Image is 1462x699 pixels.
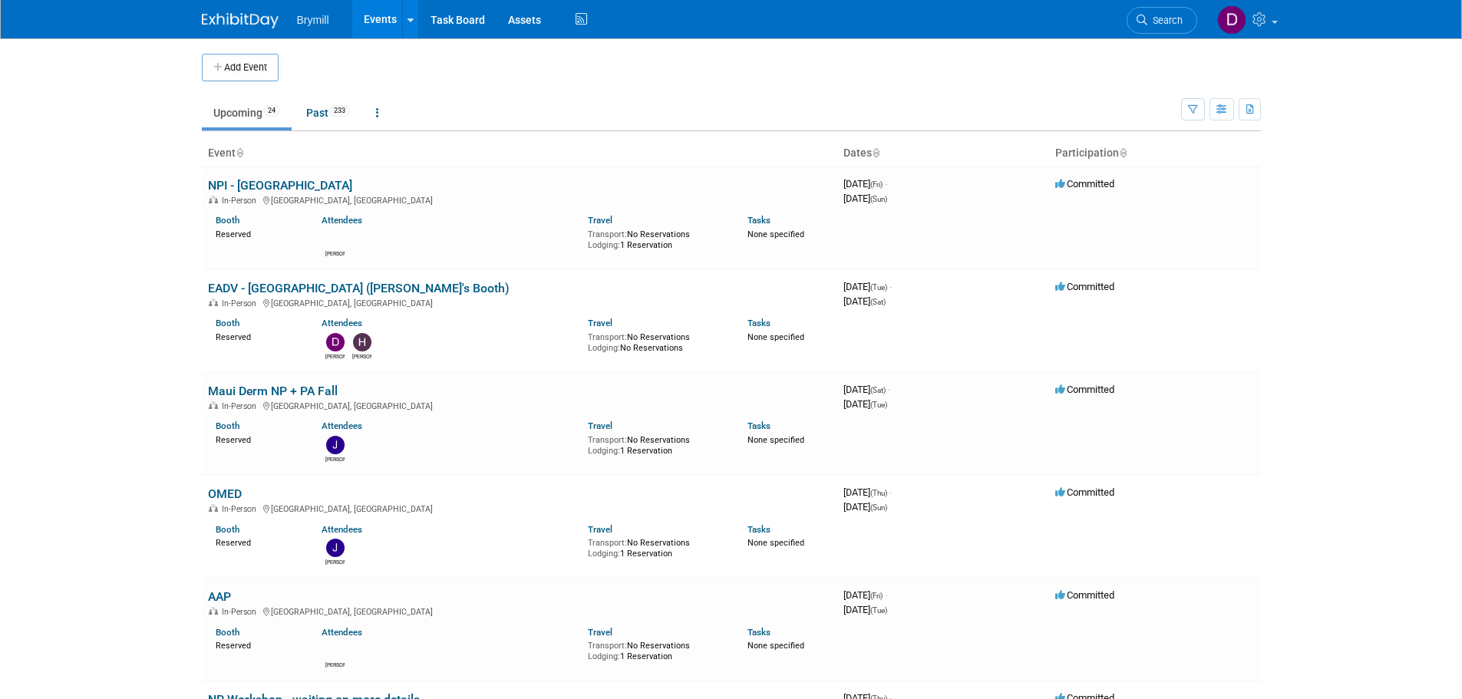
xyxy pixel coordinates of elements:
span: Lodging: [588,549,620,559]
a: Attendees [322,318,362,328]
img: Jeffery McDowell [326,539,345,557]
div: No Reservations 1 Reservation [588,638,724,661]
span: (Tue) [870,606,887,615]
a: Booth [216,318,239,328]
span: [DATE] [843,398,887,410]
span: - [889,486,892,498]
div: Reserved [216,329,299,343]
a: Booth [216,215,239,226]
div: No Reservations 1 Reservation [588,226,724,250]
span: Lodging: [588,651,620,661]
div: [GEOGRAPHIC_DATA], [GEOGRAPHIC_DATA] [208,502,831,514]
span: Committed [1055,281,1114,292]
span: None specified [748,641,804,651]
span: Transport: [588,435,627,445]
a: EADV - [GEOGRAPHIC_DATA] ([PERSON_NAME]'s Booth) [208,281,510,295]
a: Tasks [748,524,771,535]
a: Tasks [748,420,771,431]
span: 233 [329,105,350,117]
span: (Fri) [870,592,883,600]
a: Search [1127,7,1197,34]
span: [DATE] [843,295,886,307]
img: Hobey Bryne [353,333,371,351]
th: Event [202,140,837,167]
a: Attendees [322,420,362,431]
img: In-Person Event [209,298,218,306]
img: In-Person Event [209,401,218,409]
div: Jeffery McDowell [325,557,345,566]
span: In-Person [222,401,261,411]
span: [DATE] [843,178,887,190]
a: AAP [208,589,231,604]
a: Tasks [748,318,771,328]
a: Attendees [322,524,362,535]
span: [DATE] [843,604,887,615]
span: Transport: [588,538,627,548]
a: Sort by Event Name [236,147,243,159]
a: Upcoming24 [202,98,292,127]
span: (Thu) [870,489,887,497]
span: Transport: [588,229,627,239]
div: No Reservations 1 Reservation [588,432,724,456]
a: Tasks [748,627,771,638]
span: In-Person [222,298,261,308]
a: Maui Derm NP + PA Fall [208,384,338,398]
span: - [885,178,887,190]
img: In-Person Event [209,504,218,512]
a: Booth [216,524,239,535]
th: Participation [1049,140,1261,167]
span: [DATE] [843,501,887,513]
span: - [889,281,892,292]
a: Sort by Start Date [872,147,880,159]
span: Lodging: [588,446,620,456]
img: In-Person Event [209,607,218,615]
div: Nick Belton [325,660,345,669]
span: [DATE] [843,486,892,498]
div: [GEOGRAPHIC_DATA], [GEOGRAPHIC_DATA] [208,193,831,206]
span: (Tue) [870,401,887,409]
img: Nick Belton [326,230,345,249]
div: Nick Belton [325,249,345,258]
a: OMED [208,486,242,501]
span: Lodging: [588,343,620,353]
img: Delaney Bryne [326,333,345,351]
span: (Sat) [870,298,886,306]
img: Nick Belton [326,641,345,660]
span: [DATE] [843,384,890,395]
img: Delaney Bryne [1217,5,1246,35]
a: Attendees [322,627,362,638]
span: (Sun) [870,503,887,512]
span: Committed [1055,486,1114,498]
span: (Sun) [870,195,887,203]
div: No Reservations No Reservations [588,329,724,353]
span: None specified [748,332,804,342]
span: (Sat) [870,386,886,394]
span: None specified [748,538,804,548]
span: (Tue) [870,283,887,292]
img: Jeffery McDowell [326,436,345,454]
div: Reserved [216,638,299,651]
a: Travel [588,318,612,328]
a: Travel [588,420,612,431]
a: Travel [588,524,612,535]
span: [DATE] [843,281,892,292]
a: Booth [216,420,239,431]
span: [DATE] [843,193,887,204]
button: Add Event [202,54,279,81]
div: No Reservations 1 Reservation [588,535,724,559]
a: Attendees [322,215,362,226]
div: Reserved [216,226,299,240]
span: In-Person [222,607,261,617]
img: ExhibitDay [202,13,279,28]
span: Committed [1055,178,1114,190]
span: Brymill [297,14,329,26]
span: Transport: [588,641,627,651]
span: - [888,384,890,395]
div: Hobey Bryne [352,351,371,361]
a: NPI - [GEOGRAPHIC_DATA] [208,178,352,193]
a: Booth [216,627,239,638]
span: In-Person [222,196,261,206]
span: 24 [263,105,280,117]
div: Reserved [216,432,299,446]
span: Committed [1055,384,1114,395]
